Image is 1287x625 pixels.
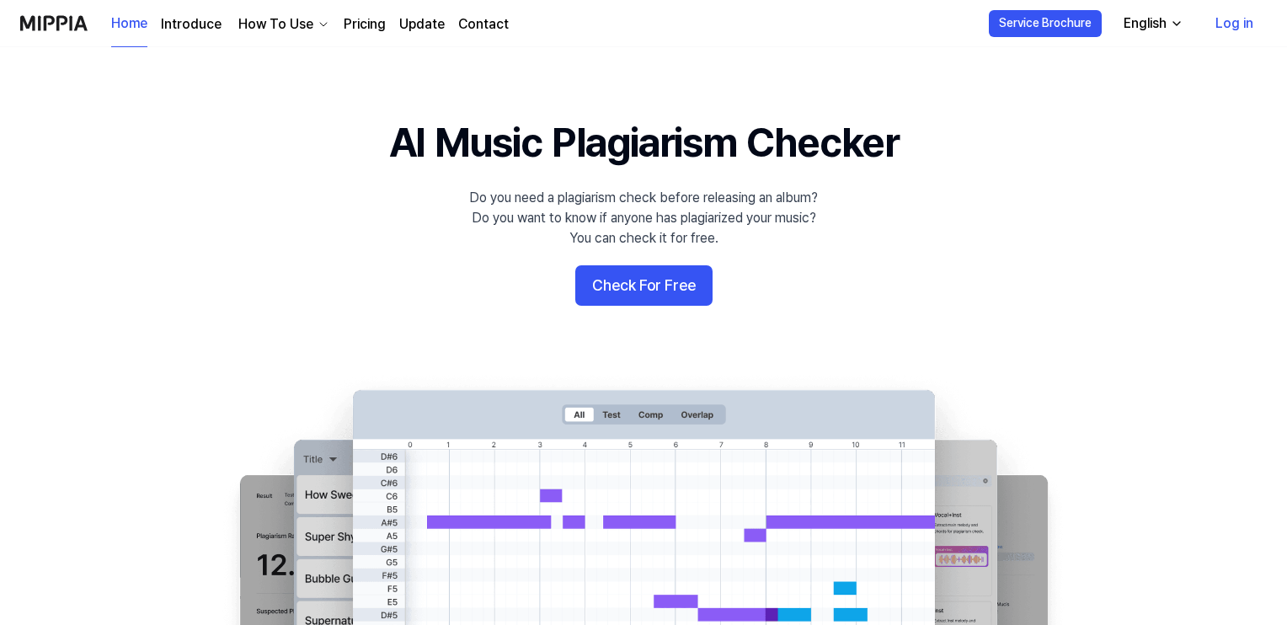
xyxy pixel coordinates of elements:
[989,10,1102,37] button: Service Brochure
[111,1,147,47] a: Home
[235,14,330,35] button: How To Use
[458,14,509,35] a: Contact
[575,265,713,306] button: Check For Free
[389,115,899,171] h1: AI Music Plagiarism Checker
[161,14,222,35] a: Introduce
[235,14,317,35] div: How To Use
[469,188,818,248] div: Do you need a plagiarism check before releasing an album? Do you want to know if anyone has plagi...
[1110,7,1194,40] button: English
[1120,13,1170,34] div: English
[344,14,386,35] a: Pricing
[399,14,445,35] a: Update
